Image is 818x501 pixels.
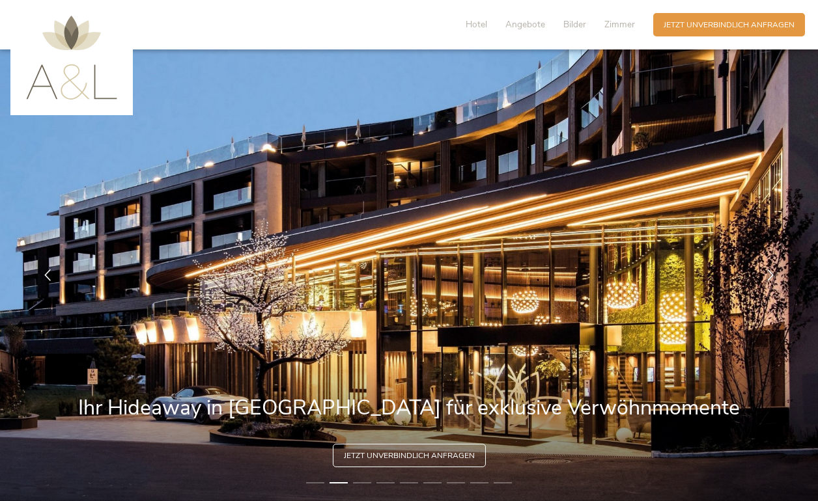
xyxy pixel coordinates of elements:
span: Jetzt unverbindlich anfragen [344,450,475,461]
span: Zimmer [604,18,635,31]
img: AMONTI & LUNARIS Wellnessresort [26,16,117,100]
span: Jetzt unverbindlich anfragen [664,20,795,31]
span: Hotel [466,18,487,31]
span: Bilder [563,18,586,31]
span: Angebote [505,18,545,31]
